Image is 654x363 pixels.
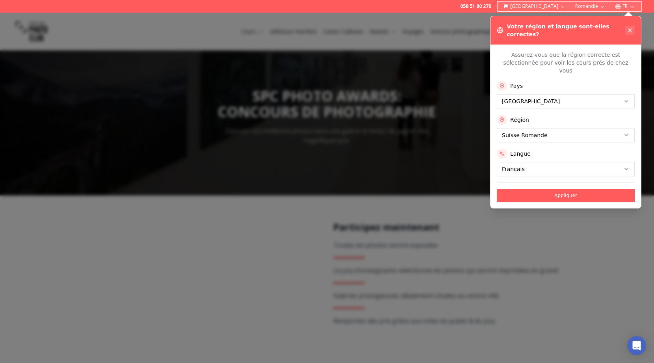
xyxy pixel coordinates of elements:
[572,2,609,11] button: Romandie
[612,2,638,11] button: FR
[497,189,635,202] button: Appliquer
[510,150,531,158] label: Langue
[627,336,646,355] div: Open Intercom Messenger
[510,82,523,90] label: Pays
[507,22,625,38] h3: Votre région et langue sont-elles correctes?
[501,2,569,11] button: [GEOGRAPHIC_DATA]
[497,51,635,74] p: Assurez-vous que la région correcte est sélectionnée pour voir les cours près de chez vous
[460,3,491,9] a: 058 51 00 270
[510,116,529,124] label: Région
